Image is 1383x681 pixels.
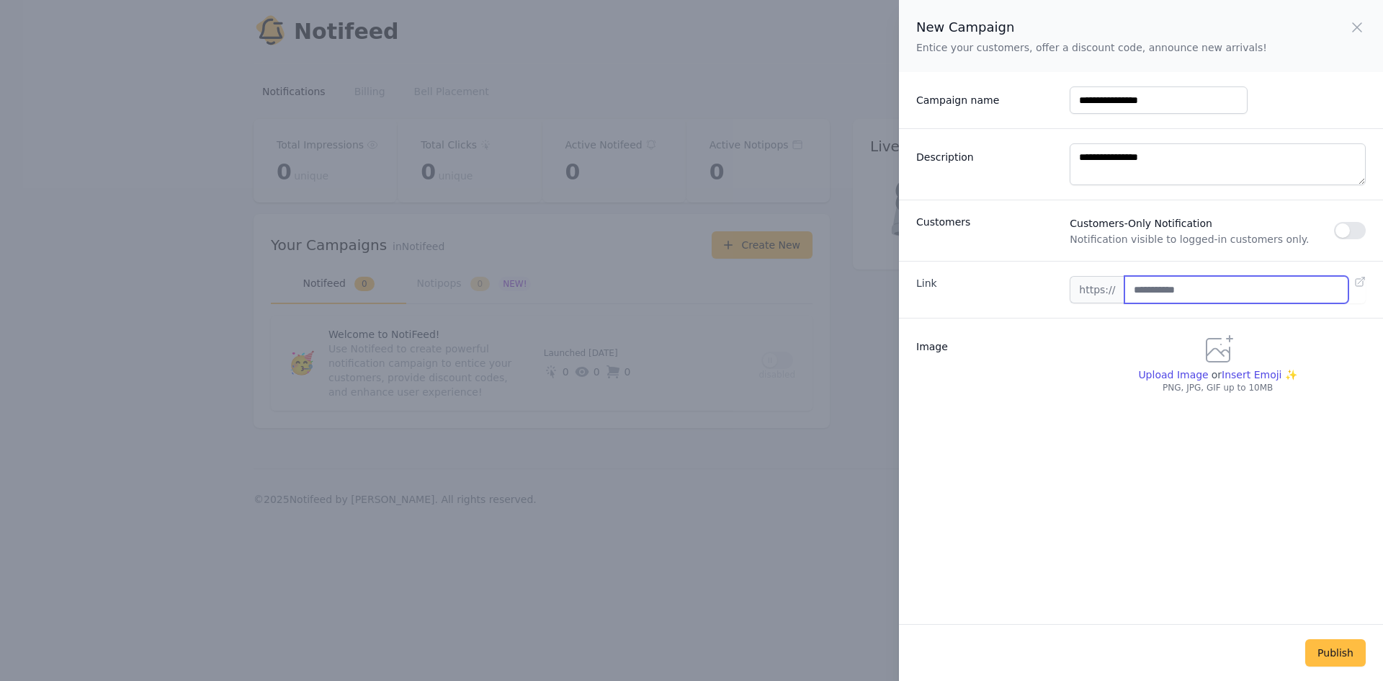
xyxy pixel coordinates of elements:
[1070,276,1124,303] span: https://
[22,70,267,93] h1: Hello!
[916,334,1058,354] label: Image
[120,504,182,513] span: We run on Gist
[916,276,1058,290] label: Link
[93,200,173,211] span: New conversation
[1305,639,1366,667] button: Publish
[1222,368,1297,382] span: Insert Emoji ✨
[916,17,1267,37] h2: New Campaign
[22,191,266,220] button: New conversation
[1209,368,1222,382] p: or
[916,144,1058,164] label: Description
[1070,232,1334,246] span: Notification visible to logged-in customers only.
[916,40,1267,55] p: Entice your customers, offer a discount code, announce new arrivals!
[1070,215,1334,232] span: Customers-Only Notification
[916,87,1058,107] label: Campaign name
[1138,369,1208,380] span: Upload Image
[916,215,1058,229] h3: Customers
[22,96,267,165] h2: Don't see Notifeed in your header? Let me know and I'll set it up! ✅
[1070,382,1366,393] p: PNG, JPG, GIF up to 10MB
